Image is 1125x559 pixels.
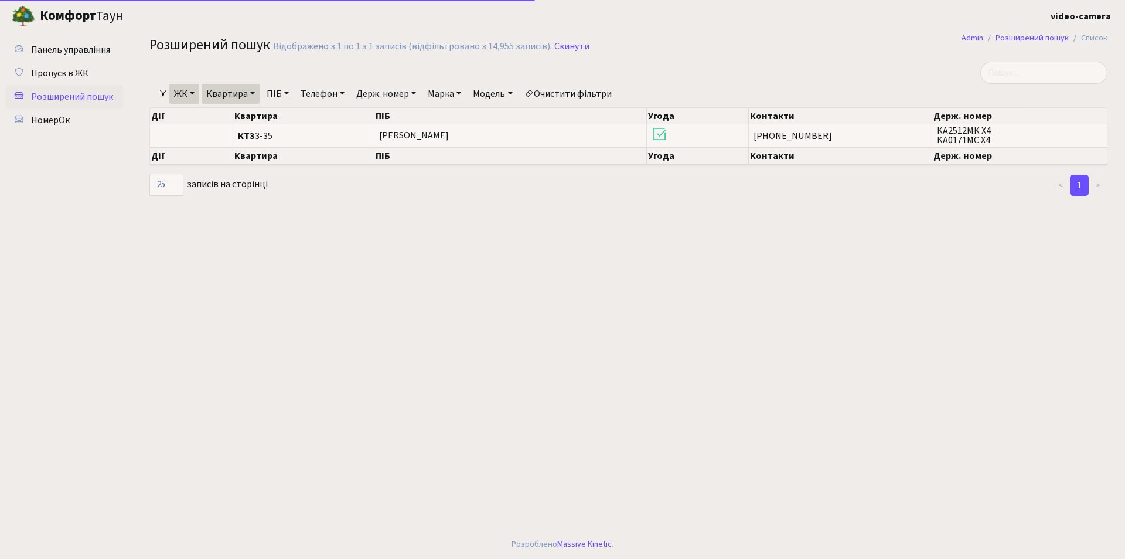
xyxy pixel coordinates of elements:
[374,108,647,124] th: ПІБ
[150,108,233,124] th: Дії
[150,147,233,165] th: Дії
[1051,10,1111,23] b: video-camera
[238,131,369,141] span: 3-35
[557,538,612,550] a: Massive Kinetic
[6,38,123,62] a: Панель управління
[423,84,466,104] a: Марка
[238,130,255,143] b: КТ3
[12,5,35,28] img: logo.png
[754,131,927,141] span: [PHONE_NUMBER]
[944,26,1125,50] nav: breadcrumb
[554,41,589,52] a: Скинути
[31,114,70,127] span: НомерОк
[647,147,749,165] th: Угода
[520,84,616,104] a: Очистити фільтри
[233,147,374,165] th: Квартира
[273,41,552,52] div: Відображено з 1 по 1 з 1 записів (відфільтровано з 14,955 записів).
[6,62,123,85] a: Пропуск в ЖК
[40,6,96,25] b: Комфорт
[40,6,123,26] span: Таун
[149,174,268,196] label: записів на сторінці
[1070,175,1089,196] a: 1
[31,67,88,80] span: Пропуск в ЖК
[749,147,932,165] th: Контакти
[468,84,517,104] a: Модель
[262,84,294,104] a: ПІБ
[962,32,983,44] a: Admin
[352,84,421,104] a: Держ. номер
[31,90,113,103] span: Розширений пошук
[379,130,449,143] span: [PERSON_NAME]
[149,35,270,55] span: Розширений пошук
[31,43,110,56] span: Панель управління
[1069,32,1107,45] li: Список
[6,85,123,109] a: Розширений пошук
[233,108,374,124] th: Квартира
[932,147,1107,165] th: Держ. номер
[146,6,176,26] button: Переключити навігацію
[932,108,1107,124] th: Держ. номер
[937,126,1102,145] span: KA2512MK Х4 KA0171MC X4
[749,108,932,124] th: Контакти
[996,32,1069,44] a: Розширений пошук
[980,62,1107,84] input: Пошук...
[6,109,123,132] a: НомерОк
[647,108,749,124] th: Угода
[149,174,183,196] select: записів на сторінці
[296,84,349,104] a: Телефон
[202,84,260,104] a: Квартира
[1051,9,1111,23] a: video-camera
[374,147,647,165] th: ПІБ
[512,538,613,551] div: Розроблено .
[169,84,199,104] a: ЖК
